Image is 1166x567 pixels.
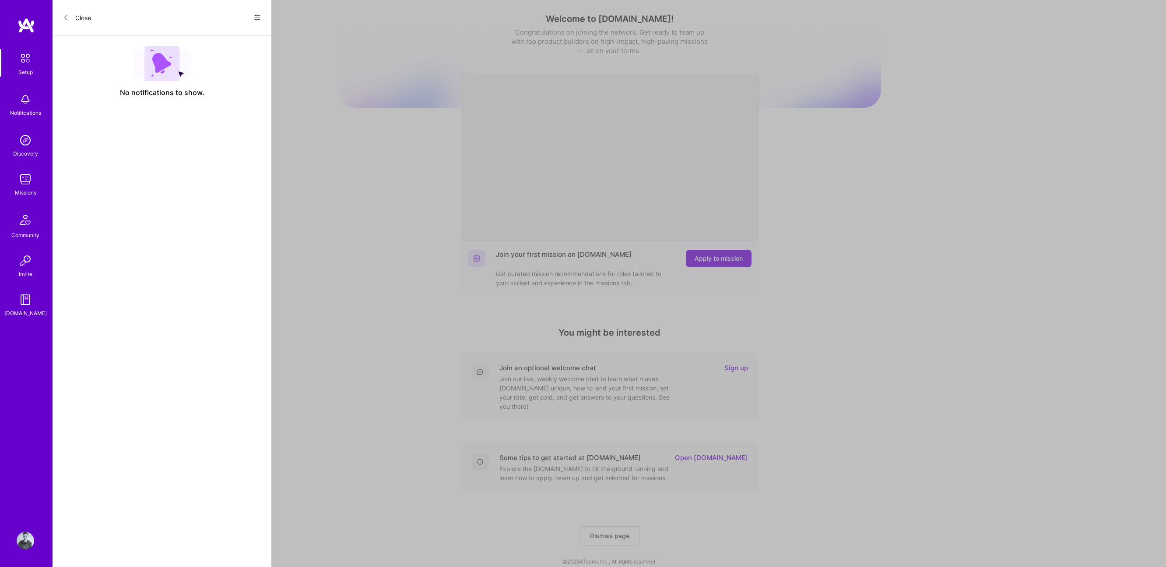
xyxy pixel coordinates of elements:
[13,149,38,158] div: Discovery
[17,291,34,308] img: guide book
[18,18,35,33] img: logo
[17,252,34,269] img: Invite
[19,269,32,279] div: Invite
[16,49,35,67] img: setup
[18,67,33,77] div: Setup
[14,532,36,549] a: User Avatar
[4,308,47,318] div: [DOMAIN_NAME]
[15,209,36,230] img: Community
[11,230,39,240] div: Community
[15,188,36,197] div: Missions
[17,131,34,149] img: discovery
[63,11,91,25] button: Close
[133,46,191,81] img: empty
[120,88,204,97] span: No notifications to show.
[17,170,34,188] img: teamwork
[17,532,34,549] img: User Avatar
